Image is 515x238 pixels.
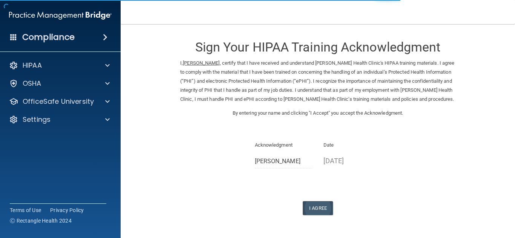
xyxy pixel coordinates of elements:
a: OSHA [9,79,110,88]
p: Date [323,141,381,150]
p: OfficeSafe University [23,97,94,106]
p: HIPAA [23,61,42,70]
ins: [PERSON_NAME] [183,60,219,66]
a: OfficeSafe University [9,97,110,106]
p: [DATE] [323,155,381,167]
h3: Sign Your HIPAA Training Acknowledgment [180,40,455,54]
button: I Agree [303,201,333,215]
span: Ⓒ Rectangle Health 2024 [10,217,72,224]
input: Full Name [255,155,313,168]
p: By entering your name and clicking "I Accept" you accept the Acknowledgment. [180,109,455,118]
img: PMB logo [9,8,112,23]
a: Privacy Policy [50,206,84,214]
h4: Compliance [22,32,75,42]
a: Terms of Use [10,206,41,214]
p: I, , certify that I have received and understand [PERSON_NAME] Health Clinic's HIPAA training mat... [180,59,455,104]
p: Settings [23,115,51,124]
a: HIPAA [9,61,110,70]
iframe: Drift Widget Chat Controller [385,185,506,215]
p: OSHA [23,79,41,88]
p: Acknowledgment [255,141,313,150]
a: Settings [9,115,110,124]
